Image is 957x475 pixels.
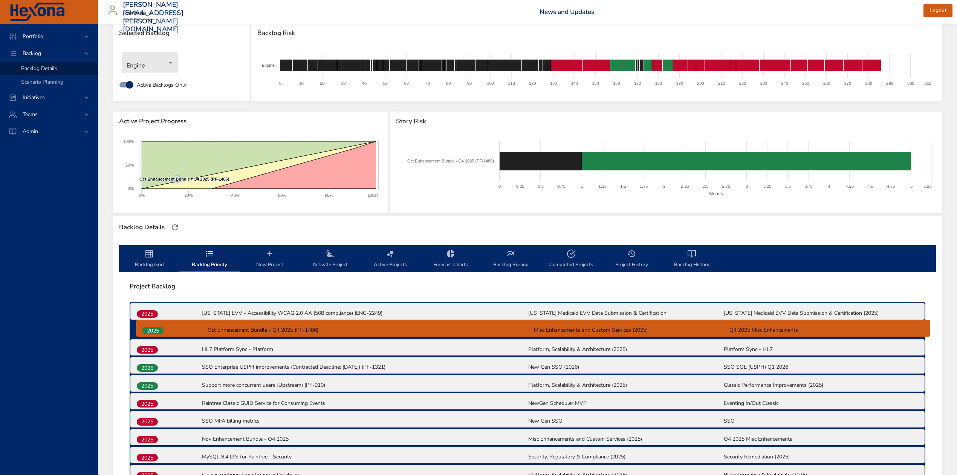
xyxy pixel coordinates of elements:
[320,81,325,86] text: 20
[341,81,346,86] text: 30
[119,118,382,125] span: Active Project Progress
[724,363,918,371] p: SSO SOE (USPH) Q1 2026
[202,417,527,425] p: SSO MFA billing metrics
[231,193,240,198] text: 40%
[202,363,527,371] p: SSO Enterprise USPH improvements (Contracted Deadline: [DATE]) (PF-1321)
[516,184,524,188] text: 0.25
[123,139,134,144] text: 100%
[262,63,275,67] text: Engine
[365,249,416,269] span: Active Projects
[299,81,304,86] text: 10
[746,184,748,188] text: 3
[803,81,809,86] text: 250
[703,184,708,188] text: 2.5
[202,346,527,353] p: HL7 Platform Sync - Platform
[865,81,872,86] text: 280
[540,8,594,16] a: News and Updates
[598,184,606,188] text: 1.25
[724,382,918,389] p: Classic Performance Improvements (2025)
[538,184,543,188] text: 0.5
[128,186,134,191] text: 0%
[257,29,936,37] span: Backlog Risk
[244,249,295,269] span: New Project
[785,184,790,188] text: 3.5
[185,193,193,198] text: 20%
[781,81,788,86] text: 240
[718,81,725,86] text: 210
[528,453,723,461] p: Security, Regulatory & Compliance (2025)
[119,29,244,37] span: Selected Backlog
[202,453,527,461] p: MySQL 8.4 LTS for Raintree - Security
[122,52,178,73] div: Engine
[17,94,51,101] span: Initiatives
[139,177,229,181] text: Oct Enhancement Bundle - Q4 2025 (PF-1486)
[804,184,812,188] text: 3.75
[929,6,946,15] span: Logout
[724,453,918,461] p: Security Remediation (2025)
[425,81,430,86] text: 70
[844,81,851,86] text: 270
[724,417,918,425] p: SSO
[407,159,494,163] text: Oct Enhancement Bundle - Q4 2025 (PF-1486)
[676,81,683,86] text: 190
[467,81,472,86] text: 90
[910,184,913,188] text: 5
[9,3,66,21] img: Hexona
[137,81,187,89] span: Active Backlogs Only
[279,81,281,86] text: 0
[640,184,648,188] text: 1.75
[760,81,767,86] text: 230
[325,193,333,198] text: 80%
[907,81,914,86] text: 300
[529,81,536,86] text: 120
[528,310,723,317] p: [US_STATE] Medicaid EVV Data Submission & Certification
[404,81,409,86] text: 60
[485,249,537,269] span: Backlog Burnup
[823,81,830,86] text: 260
[487,81,494,86] text: 100
[655,81,662,86] text: 180
[446,81,451,86] text: 80
[663,184,665,188] text: 2
[528,417,723,425] p: New Gen SSO
[278,193,286,198] text: 60%
[117,221,167,233] div: Backlog Details
[763,184,771,188] text: 3.25
[867,184,873,188] text: 4.5
[722,184,730,188] text: 2.75
[724,400,918,407] p: Eventing In/Out Classic
[528,382,723,389] p: Platform, Scalability & Architecture (2025)
[887,81,893,86] text: 290
[202,435,527,443] p: Nov Enhancement Bundle - Q4 2025
[606,249,657,269] span: Project History
[119,245,936,272] div: backlog-tab
[123,8,155,20] div: Raintree
[724,435,918,443] p: Q4 2025 Misc Enhancements
[697,81,704,86] text: 200
[425,249,476,269] span: Forecast Charts
[498,184,501,188] text: 0
[124,249,175,269] span: Backlog Grid
[923,184,931,188] text: 5.25
[528,400,723,407] p: NewGen Scheduler MVP
[581,184,583,188] text: 1
[828,184,830,188] text: 4
[202,310,527,317] p: [US_STATE] EVV - Accessibility WCAG 2.0 AA (508 compliance) (ENG-2249)
[130,283,925,290] span: Project Backlog
[362,81,367,86] text: 40
[925,81,931,86] text: 310
[202,400,527,407] p: Raintree Classic GUID Service for Consuming Events
[396,118,936,125] span: Story Risk
[620,184,626,188] text: 1.5
[383,81,388,86] text: 50
[923,4,952,18] button: Logout
[17,50,47,57] span: Backlog
[17,33,49,40] span: Portfolio
[709,191,723,196] text: Stories
[169,222,180,233] button: Refresh Page
[528,363,723,371] p: New Gen SSO (2026)
[845,184,853,188] text: 4.25
[202,382,527,389] p: Support more concurrent users (Upstream) (PF-910)
[21,78,63,86] span: Scenario Planning
[592,81,599,86] text: 150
